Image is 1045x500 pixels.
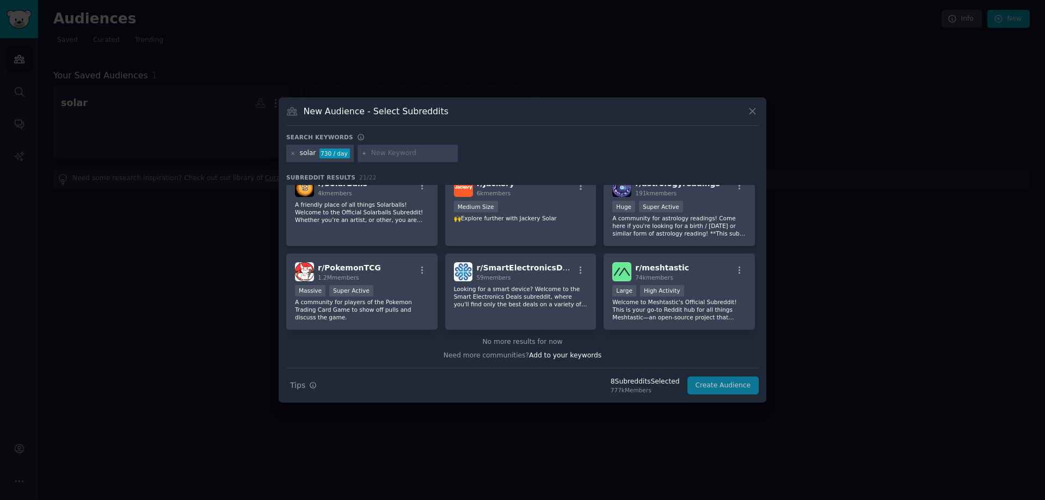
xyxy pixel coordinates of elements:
[295,262,314,281] img: PokemonTCG
[611,386,680,394] div: 777k Members
[612,214,746,237] p: A community for astrology readings! Come here if you're looking for a birth / [DATE] or similar f...
[612,298,746,321] p: Welcome to Meshtastic's Official Subreddit! This is your go-to Reddit hub for all things Meshtast...
[640,285,684,297] div: High Activity
[286,376,321,395] button: Tips
[635,263,689,272] span: r/ meshtastic
[286,133,353,141] h3: Search keywords
[635,274,673,281] span: 74k members
[454,285,588,308] p: Looking for a smart device? Welcome to the Smart Electronics Deals subreddit, where you'll find o...
[529,351,601,359] span: Add to your keywords
[476,274,511,281] span: 59 members
[318,263,381,272] span: r/ PokemonTCG
[477,190,511,196] span: 6k members
[612,285,636,297] div: Large
[454,262,473,281] img: SmartElectronicsDeals
[454,214,588,222] p: 🙌Explore further with Jackery Solar
[371,149,454,158] input: New Keyword
[295,285,325,297] div: Massive
[319,149,350,158] div: 730 / day
[611,377,680,387] div: 8 Subreddit s Selected
[612,262,631,281] img: meshtastic
[295,178,314,197] img: SolarBalls
[286,337,759,347] div: No more results for now
[295,201,429,224] p: A friendly place of all things Solarballs! Welcome to the Official Solarballs Subreddit! Whether ...
[635,190,677,196] span: 191k members
[454,178,473,197] img: Jackery
[286,174,355,181] span: Subreddit Results
[639,201,683,212] div: Super Active
[318,190,352,196] span: 4k members
[612,201,635,212] div: Huge
[300,149,316,158] div: solar
[359,174,377,181] span: 21 / 22
[318,274,359,281] span: 1.2M members
[304,106,448,117] h3: New Audience - Select Subreddits
[612,178,631,197] img: astrologyreadings
[329,285,373,297] div: Super Active
[286,347,759,361] div: Need more communities?
[295,298,429,321] p: A community for players of the Pokemon Trading Card Game to show off pulls and discuss the game.
[454,201,498,212] div: Medium Size
[290,380,305,391] span: Tips
[476,263,580,272] span: r/ SmartElectronicsDeals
